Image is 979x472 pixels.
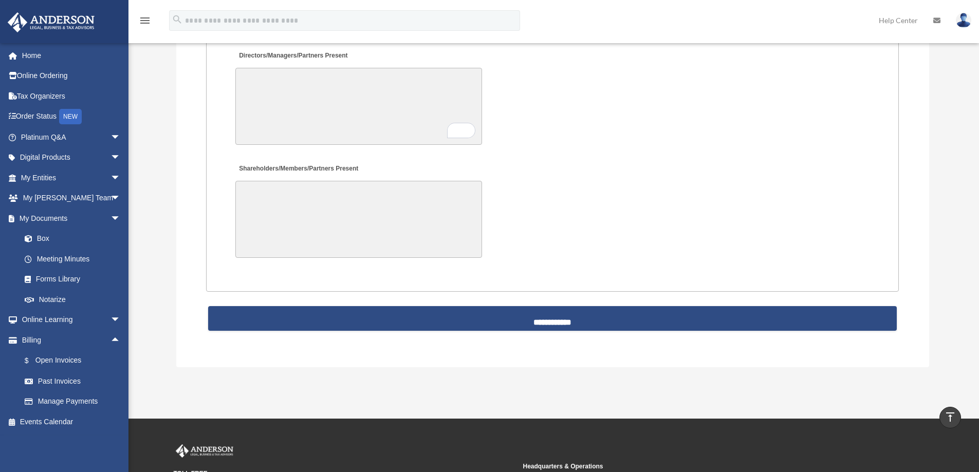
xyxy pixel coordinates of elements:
[14,269,136,290] a: Forms Library
[14,229,136,249] a: Box
[172,14,183,25] i: search
[110,147,131,168] span: arrow_drop_down
[5,12,98,32] img: Anderson Advisors Platinum Portal
[110,188,131,209] span: arrow_drop_down
[7,411,136,432] a: Events Calendar
[110,330,131,351] span: arrow_drop_up
[7,310,136,330] a: Online Learningarrow_drop_down
[14,391,136,412] a: Manage Payments
[944,411,956,423] i: vertical_align_top
[235,49,350,63] label: Directors/Managers/Partners Present
[956,13,971,28] img: User Pic
[110,167,131,188] span: arrow_drop_down
[523,461,865,472] small: Headquarters & Operations
[7,45,136,66] a: Home
[7,208,136,229] a: My Documentsarrow_drop_down
[7,106,136,127] a: Order StatusNEW
[235,68,482,145] textarea: To enrich screen reader interactions, please activate Accessibility in Grammarly extension settings
[14,371,136,391] a: Past Invoices
[30,354,35,367] span: $
[14,289,136,310] a: Notarize
[174,444,235,458] img: Anderson Advisors Platinum Portal
[14,350,136,371] a: $Open Invoices
[939,407,961,428] a: vertical_align_top
[110,310,131,331] span: arrow_drop_down
[7,86,136,106] a: Tax Organizers
[110,208,131,229] span: arrow_drop_down
[7,188,136,209] a: My [PERSON_NAME] Teamarrow_drop_down
[7,167,136,188] a: My Entitiesarrow_drop_down
[7,127,136,147] a: Platinum Q&Aarrow_drop_down
[14,249,131,269] a: Meeting Minutes
[59,109,82,124] div: NEW
[139,18,151,27] a: menu
[235,162,361,176] label: Shareholders/Members/Partners Present
[110,127,131,148] span: arrow_drop_down
[7,147,136,168] a: Digital Productsarrow_drop_down
[7,66,136,86] a: Online Ordering
[7,330,136,350] a: Billingarrow_drop_up
[139,14,151,27] i: menu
